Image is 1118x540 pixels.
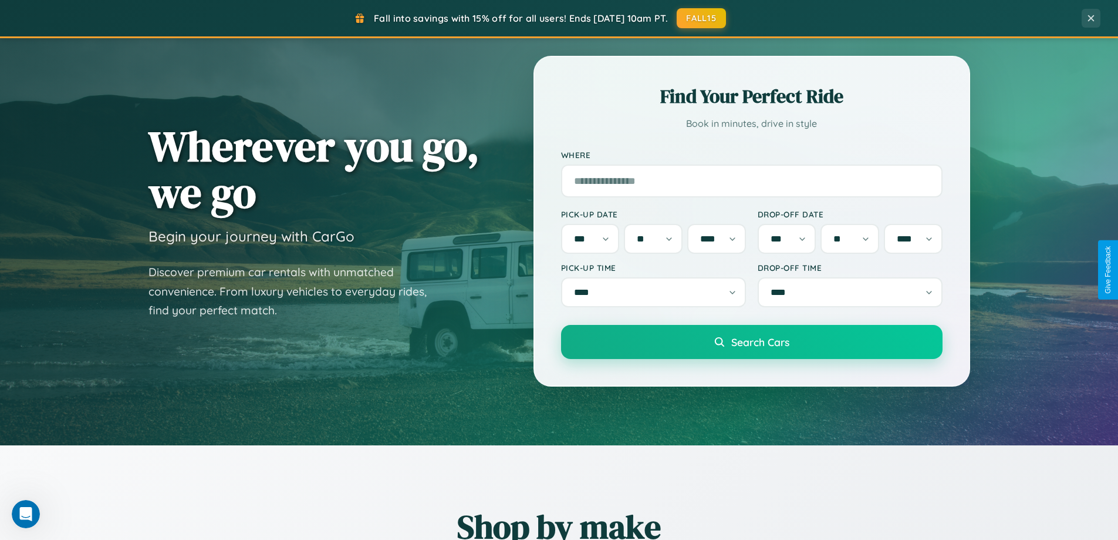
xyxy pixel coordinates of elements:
span: Fall into savings with 15% off for all users! Ends [DATE] 10am PT. [374,12,668,24]
label: Where [561,150,943,160]
p: Book in minutes, drive in style [561,115,943,132]
iframe: Intercom live chat [12,500,40,528]
h3: Begin your journey with CarGo [148,227,354,245]
button: FALL15 [677,8,726,28]
h2: Find Your Perfect Ride [561,83,943,109]
h1: Wherever you go, we go [148,123,479,216]
p: Discover premium car rentals with unmatched convenience. From luxury vehicles to everyday rides, ... [148,263,442,320]
div: Give Feedback [1104,246,1112,294]
label: Drop-off Time [758,263,943,273]
button: Search Cars [561,325,943,359]
label: Pick-up Time [561,263,746,273]
label: Drop-off Date [758,209,943,219]
span: Search Cars [731,336,789,348]
label: Pick-up Date [561,209,746,219]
